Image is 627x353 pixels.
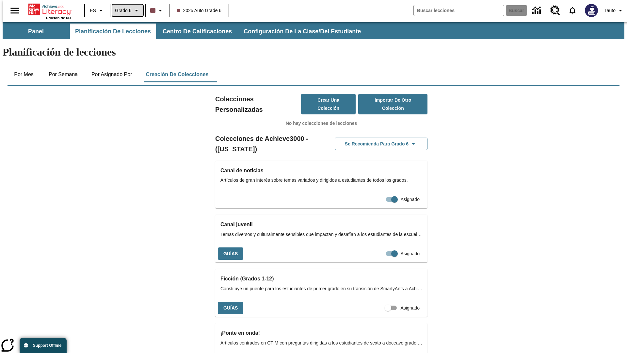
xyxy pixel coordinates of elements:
[90,7,96,14] span: ES
[112,5,143,16] button: Grado: Grado 6, Elige un grado
[163,28,232,35] span: Centro de calificaciones
[546,2,564,19] a: Centro de recursos, Se abrirá en una pestaña nueva.
[3,24,367,39] div: Subbarra de navegación
[70,24,156,39] button: Planificación de lecciones
[28,3,71,16] a: Portada
[86,67,137,82] button: Por asignado por
[20,338,67,353] button: Support Offline
[218,247,243,260] button: Guías
[335,138,427,150] button: Se recomienda para Grado 6
[585,4,598,17] img: Avatar
[157,24,237,39] button: Centro de calificaciones
[528,2,546,20] a: Centro de información
[220,231,422,238] span: Temas diversos y culturalmente sensibles que impactan y desafían a los estudiantes de la escuela ...
[238,24,366,39] button: Configuración de la clase/del estudiante
[401,250,420,257] span: Asignado
[358,94,427,114] button: Importar de otro Colección
[244,28,361,35] span: Configuración de la clase/del estudiante
[75,28,151,35] span: Planificación de lecciones
[43,67,83,82] button: Por semana
[602,5,627,16] button: Perfil/Configuración
[218,302,243,314] button: Guías
[220,177,422,184] span: Artículos de gran interés sobre temas variados y dirigidos a estudiantes de todos los grados.
[3,22,624,39] div: Subbarra de navegación
[414,5,504,16] input: Buscar campo
[564,2,581,19] a: Notificaciones
[28,2,71,20] div: Portada
[220,340,422,346] span: Artículos centrados en CTIM con preguntas dirigidas a los estudiantes de sexto a doceavo grado, q...
[140,67,214,82] button: Creación de colecciones
[215,120,427,127] p: No hay colecciones de lecciones
[3,46,624,58] h1: Planificación de lecciones
[33,343,61,348] span: Support Offline
[581,2,602,19] button: Escoja un nuevo avatar
[215,133,321,154] h2: Colecciones de Achieve3000 - ([US_STATE])
[177,7,222,14] span: 2025 Auto Grade 6
[148,5,167,16] button: El color de la clase es café oscuro. Cambiar el color de la clase.
[8,67,40,82] button: Por mes
[115,7,132,14] span: Grado 6
[301,94,356,114] button: Crear una colección
[220,220,422,229] h3: Canal juvenil
[401,305,420,311] span: Asignado
[220,274,422,283] h3: Ficción (Grados 1-12)
[604,7,616,14] span: Tauto
[87,5,108,16] button: Lenguaje: ES, Selecciona un idioma
[46,16,71,20] span: Edición de NJ
[215,94,301,115] h2: Colecciones Personalizadas
[3,24,69,39] button: Panel
[220,166,422,175] h3: Canal de noticias
[220,328,422,338] h3: ¡Ponte en onda!
[5,1,24,20] button: Abrir el menú lateral
[220,285,422,292] span: Constituye un puente para los estudiantes de primer grado en su transición de SmartyAnts a Achiev...
[28,28,44,35] span: Panel
[401,196,420,203] span: Asignado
